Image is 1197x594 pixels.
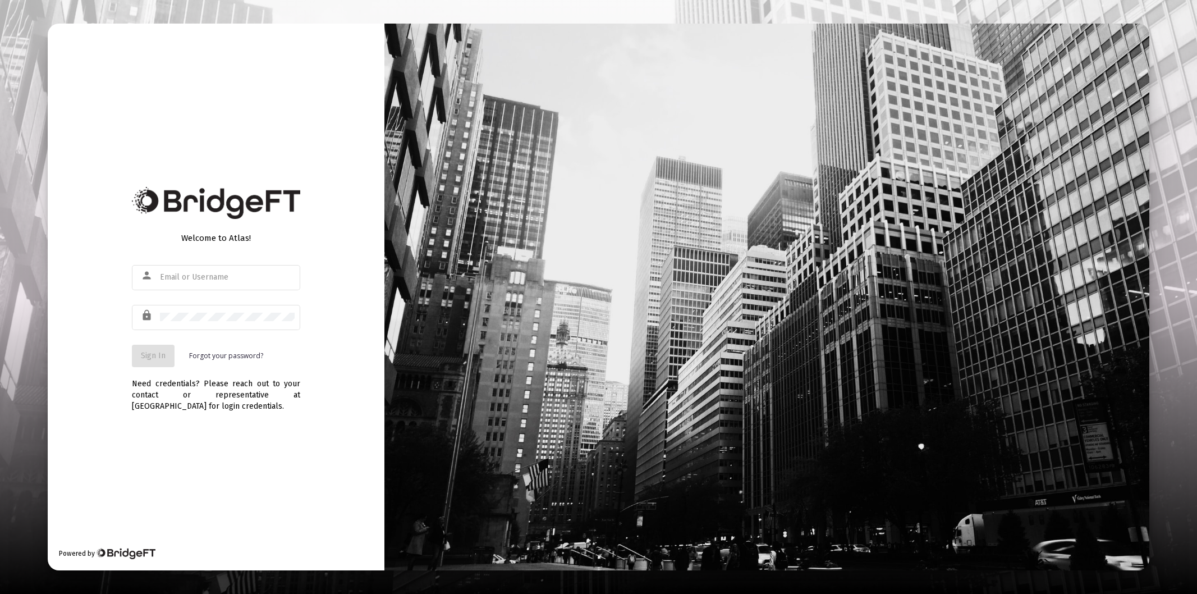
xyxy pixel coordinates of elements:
[132,345,175,367] button: Sign In
[132,367,300,412] div: Need credentials? Please reach out to your contact or representative at [GEOGRAPHIC_DATA] for log...
[189,350,263,362] a: Forgot your password?
[141,309,154,322] mat-icon: lock
[141,351,166,360] span: Sign In
[96,548,155,559] img: Bridge Financial Technology Logo
[59,548,155,559] div: Powered by
[160,273,295,282] input: Email or Username
[141,269,154,282] mat-icon: person
[132,232,300,244] div: Welcome to Atlas!
[132,187,300,219] img: Bridge Financial Technology Logo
